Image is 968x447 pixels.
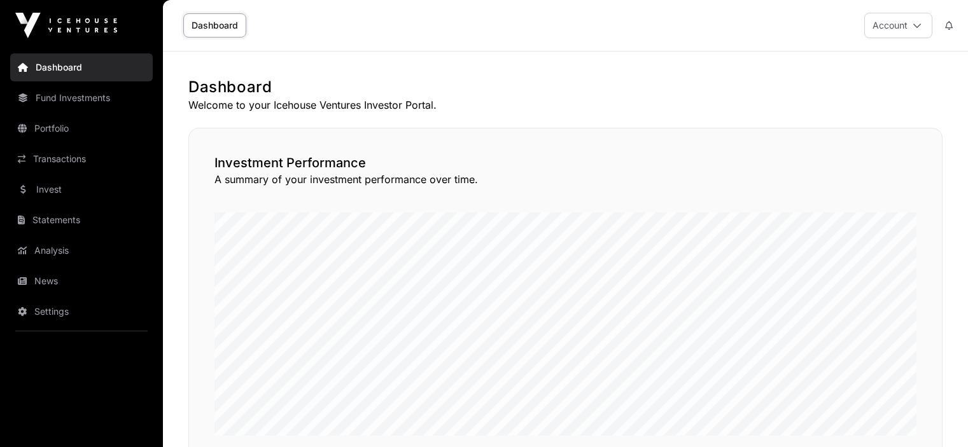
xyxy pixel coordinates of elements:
img: Icehouse Ventures Logo [15,13,117,38]
a: Invest [10,175,153,203]
p: Welcome to your Icehouse Ventures Investor Portal. [188,97,943,113]
a: Portfolio [10,114,153,142]
h1: Dashboard [188,77,943,97]
iframe: Chat Widget [904,386,968,447]
a: Transactions [10,145,153,173]
button: Account [864,13,932,38]
a: Statements [10,206,153,234]
a: News [10,267,153,295]
a: Dashboard [183,13,246,38]
a: Analysis [10,237,153,265]
h2: Investment Performance [214,154,916,172]
a: Fund Investments [10,84,153,112]
p: A summary of your investment performance over time. [214,172,916,187]
a: Settings [10,298,153,326]
a: Dashboard [10,53,153,81]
